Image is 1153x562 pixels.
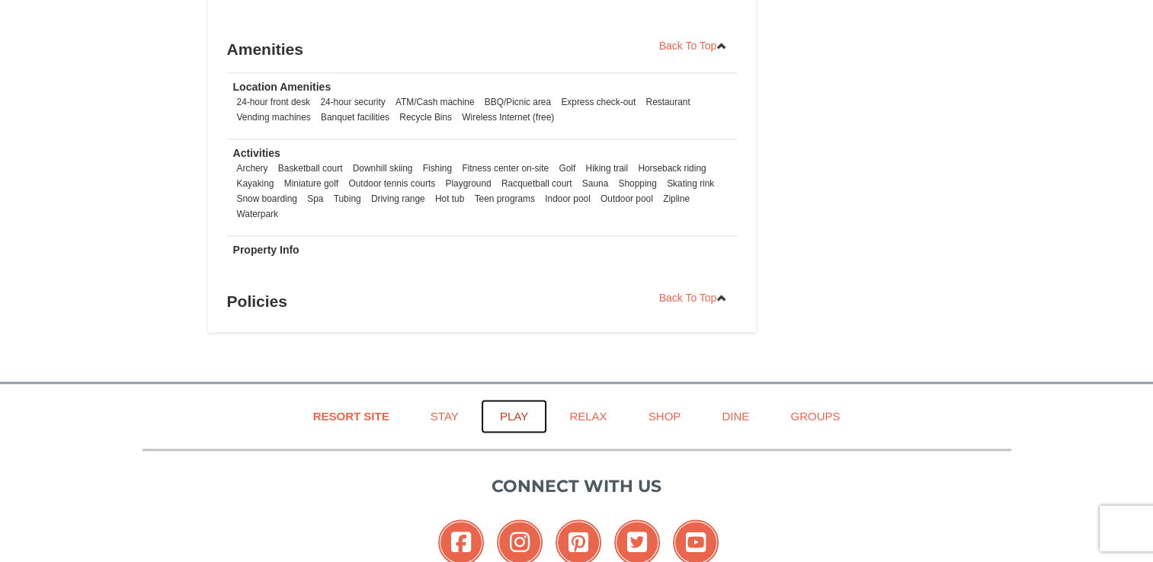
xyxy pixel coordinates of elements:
[233,94,315,110] li: 24-hour front desk
[233,206,282,222] li: Waterpark
[541,191,594,206] li: Indoor pool
[441,176,495,191] li: Playground
[392,94,479,110] li: ATM/Cash machine
[233,147,280,159] strong: Activities
[274,161,347,176] li: Basketball court
[233,161,272,176] li: Archery
[419,161,456,176] li: Fishing
[396,110,456,125] li: Recycle Bins
[458,110,558,125] li: Wireless Internet (free)
[280,176,342,191] li: Miniature golf
[649,34,738,57] a: Back To Top
[597,191,657,206] li: Outdoor pool
[634,161,709,176] li: Horseback riding
[143,474,1011,499] p: Connect with us
[581,161,632,176] li: Hiking trail
[233,191,301,206] li: Snow boarding
[233,176,278,191] li: Kayaking
[412,399,478,433] a: Stay
[471,191,539,206] li: Teen programs
[233,110,315,125] li: Vending machines
[431,191,468,206] li: Hot tub
[550,399,626,433] a: Relax
[614,176,660,191] li: Shopping
[330,191,365,206] li: Tubing
[233,244,299,256] strong: Property Info
[481,399,547,433] a: Play
[316,94,389,110] li: 24-hour security
[557,94,639,110] li: Express check-out
[771,399,859,433] a: Groups
[367,191,429,206] li: Driving range
[344,176,439,191] li: Outdoor tennis courts
[649,286,738,309] a: Back To Top
[498,176,576,191] li: Racquetball court
[317,110,393,125] li: Banquet facilities
[642,94,693,110] li: Restaurant
[703,399,768,433] a: Dine
[458,161,552,176] li: Fitness center on-site
[481,94,555,110] li: BBQ/Picnic area
[659,191,693,206] li: Zipline
[349,161,417,176] li: Downhill skiing
[227,286,738,317] h3: Policies
[555,161,579,176] li: Golf
[233,81,331,93] strong: Location Amenities
[294,399,408,433] a: Resort Site
[629,399,700,433] a: Shop
[227,34,738,65] h3: Amenities
[663,176,718,191] li: Skating rink
[303,191,327,206] li: Spa
[578,176,612,191] li: Sauna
